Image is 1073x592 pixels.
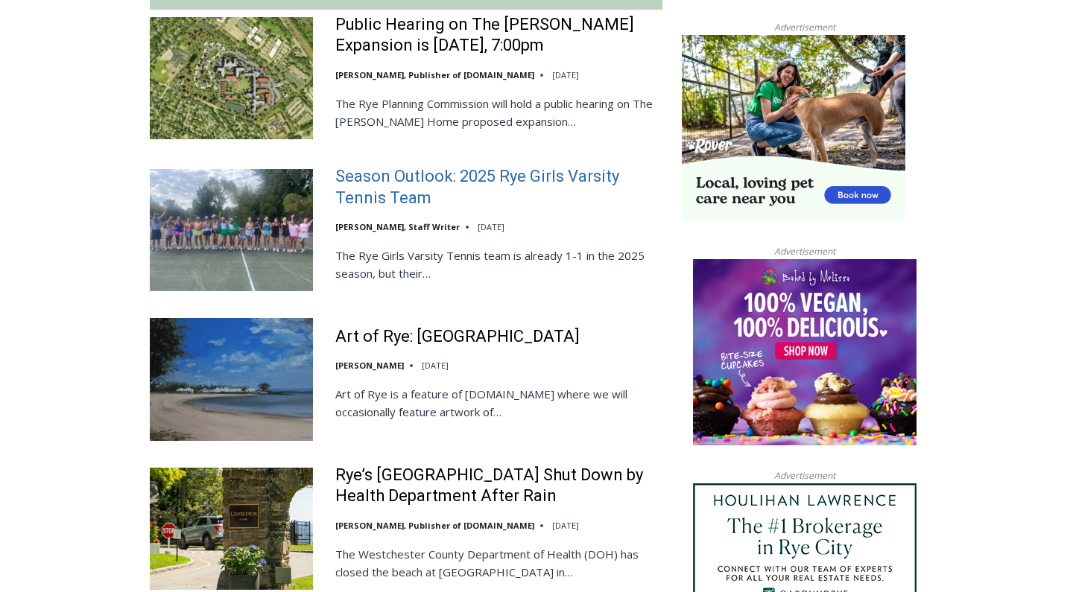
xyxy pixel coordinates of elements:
time: [DATE] [552,69,579,80]
a: [PERSON_NAME], Publisher of [DOMAIN_NAME] [335,69,534,80]
a: Open Tues. - Sun. [PHONE_NUMBER] [1,150,150,185]
span: Advertisement [759,20,850,34]
a: Season Outlook: 2025 Rye Girls Varsity Tennis Team [335,166,662,209]
a: [PERSON_NAME], Staff Writer [335,221,460,232]
img: Art of Rye: Rye Beach [150,318,313,440]
p: The Westchester County Department of Health (DOH) has closed the beach at [GEOGRAPHIC_DATA] in… [335,545,662,581]
a: [PERSON_NAME] [335,360,404,371]
span: Intern @ [DOMAIN_NAME] [390,148,691,182]
time: [DATE] [552,520,579,531]
div: "clearly one of the favorites in the [GEOGRAPHIC_DATA] neighborhood" [153,93,219,178]
p: The Rye Girls Varsity Tennis team is already 1-1 in the 2025 season, but their… [335,246,662,282]
img: Season Outlook: 2025 Rye Girls Varsity Tennis Team [150,169,313,291]
p: The Rye Planning Commission will hold a public hearing on The [PERSON_NAME] Home proposed expansion… [335,95,662,130]
span: Advertisement [759,244,850,258]
div: "The first chef I interviewed talked about coming to [GEOGRAPHIC_DATA] from [GEOGRAPHIC_DATA] in ... [376,1,704,144]
img: Baked by Melissa [693,259,917,445]
a: [PERSON_NAME], Publisher of [DOMAIN_NAME] [335,520,534,531]
a: Intern @ [DOMAIN_NAME] [358,144,722,185]
p: Art of Rye is a feature of [DOMAIN_NAME] where we will occasionally feature artwork of… [335,385,662,421]
span: Open Tues. - Sun. [PHONE_NUMBER] [4,153,146,210]
img: Rye’s Coveleigh Beach Shut Down by Health Department After Rain [150,468,313,590]
span: Advertisement [759,468,850,483]
time: [DATE] [478,221,504,232]
a: Rye’s [GEOGRAPHIC_DATA] Shut Down by Health Department After Rain [335,465,662,507]
a: Art of Rye: [GEOGRAPHIC_DATA] [335,326,580,348]
time: [DATE] [422,360,449,371]
a: Public Hearing on The [PERSON_NAME] Expansion is [DATE], 7:00pm [335,14,662,57]
img: Public Hearing on The Osborn Expansion is Tuesday, 7:00pm [150,17,313,139]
